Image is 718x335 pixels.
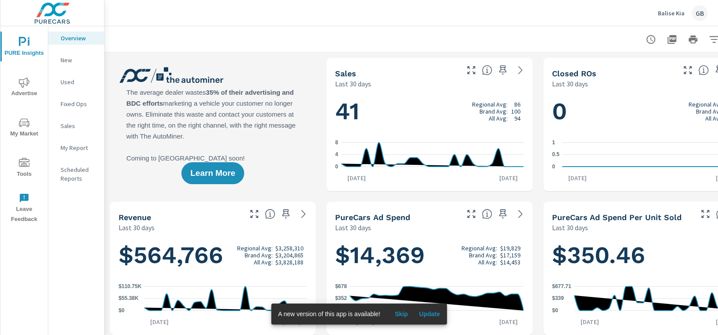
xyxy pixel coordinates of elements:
[48,32,104,45] div: Overview
[482,65,492,75] span: Number of vehicles sold by the dealership over the selected date range. [Source: This data is sou...
[562,174,593,182] p: [DATE]
[335,69,356,78] h5: Sales
[552,69,596,78] h5: Closed ROs
[415,307,444,321] button: Update
[681,63,695,77] button: Make Fullscreen
[61,100,97,108] p: Fixed Ops
[48,163,104,185] div: Scheduled Reports
[48,75,104,89] div: Used
[119,307,125,314] text: $0
[144,317,175,326] p: [DATE]
[278,310,380,317] span: A new version of this app is available!
[48,53,104,67] div: New
[552,307,558,314] text: $0
[119,213,151,222] h5: Revenue
[335,296,347,302] text: $352
[698,65,709,75] span: Number of Repair Orders Closed by the selected dealership group over the selected time range. [So...
[391,310,412,318] span: Skip
[335,96,523,126] h1: 41
[61,143,97,152] p: My Report
[419,310,440,318] span: Update
[513,207,527,221] a: See more details in report
[461,245,497,252] p: Regional Avg:
[513,63,527,77] a: See more details in report
[341,174,372,182] p: [DATE]
[61,121,97,130] p: Sales
[48,119,104,132] div: Sales
[574,317,605,326] p: [DATE]
[552,164,555,170] text: 0
[464,63,478,77] button: Make Fullscreen
[478,259,497,266] p: All Avg:
[265,209,275,219] span: Total sales revenue over the selected date range. [Source: This data is sourced from the dealer’s...
[335,213,410,222] h5: PureCars Ad Spend
[387,307,415,321] button: Skip
[296,207,310,221] a: See more details in report
[3,118,45,139] span: My Market
[335,152,338,158] text: 4
[119,296,139,302] text: $55.38K
[335,78,371,89] p: Last 30 days
[335,139,338,146] text: 8
[335,164,338,170] text: 0
[275,259,303,266] p: $3,828,188
[119,222,155,233] p: Last 30 days
[464,207,478,221] button: Make Fullscreen
[335,222,371,233] p: Last 30 days
[658,9,685,17] p: Balise Kia
[493,317,524,326] p: [DATE]
[3,193,45,225] span: Leave Feedback
[663,31,681,48] button: "Export Report to PDF"
[279,207,293,221] span: Save this to your personalized report
[692,5,707,21] div: GB
[119,283,141,289] text: $110.75K
[61,56,97,64] p: New
[552,283,571,289] text: $677.71
[181,162,244,184] button: Learn More
[496,63,510,77] span: Save this to your personalized report
[254,259,273,266] p: All Avg:
[0,26,48,228] div: nav menu
[480,108,508,115] p: Brand Avg:
[3,77,45,99] span: Advertise
[3,37,45,58] span: PURE Insights
[48,97,104,110] div: Fixed Ops
[3,158,45,179] span: Tools
[493,174,524,182] p: [DATE]
[275,245,303,252] p: $3,258,310
[472,101,508,108] p: Regional Avg:
[514,115,520,122] p: 94
[489,115,508,122] p: All Avg:
[61,78,97,86] p: Used
[61,165,97,183] p: Scheduled Reports
[247,207,261,221] button: Make Fullscreen
[552,152,559,158] text: 0.5
[552,139,555,146] text: 1
[552,213,682,222] h5: PureCars Ad Spend Per Unit Sold
[500,252,520,259] p: $17,159
[275,252,303,259] p: $3,204,865
[245,252,273,259] p: Brand Avg:
[500,259,520,266] p: $14,453
[684,31,702,48] button: Print Report
[48,141,104,154] div: My Report
[335,240,523,270] h1: $14,369
[469,252,497,259] p: Brand Avg:
[552,296,564,302] text: $339
[496,207,510,221] span: Save this to your personalized report
[335,283,347,289] text: $678
[119,240,307,270] h1: $564,766
[237,245,273,252] p: Regional Avg:
[511,108,520,115] p: 100
[552,222,588,233] p: Last 30 days
[482,209,492,219] span: Total cost of media for all PureCars channels for the selected dealership group over the selected...
[500,245,520,252] p: $19,829
[698,207,712,221] button: Make Fullscreen
[514,101,520,108] p: 86
[190,169,235,177] span: Learn More
[61,34,97,43] p: Overview
[552,78,588,89] p: Last 30 days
